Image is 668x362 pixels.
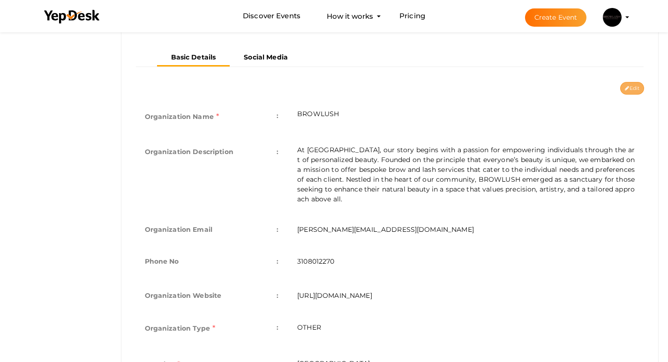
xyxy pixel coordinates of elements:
[145,321,216,336] label: Organization Type
[277,223,278,236] span: :
[277,321,278,334] span: :
[277,109,278,122] span: :
[324,7,376,25] button: How it works
[277,145,278,158] span: :
[288,100,644,136] td: BROWLUSH
[171,53,216,61] b: Basic Details
[603,8,622,27] img: WXQN665T_small.jpeg
[244,53,288,61] b: Social Media
[277,255,278,268] span: :
[525,8,587,27] button: Create Event
[135,280,288,311] td: Organization Website
[620,82,644,95] button: Edit
[157,50,230,66] button: Basic Details
[135,214,288,245] td: Organization Email
[288,136,644,214] td: At [GEOGRAPHIC_DATA], our story begins with a passion for empowering individuals through the art ...
[230,50,302,65] button: Social Media
[145,255,179,268] label: Phone No
[288,311,644,347] td: OTHER
[145,109,219,124] label: Organization Name
[288,214,644,245] td: [PERSON_NAME][EMAIL_ADDRESS][DOMAIN_NAME]
[399,7,425,25] a: Pricing
[243,7,300,25] a: Discover Events
[277,289,278,302] span: :
[288,245,644,280] td: 3108012270
[288,280,644,311] td: [URL][DOMAIN_NAME]
[135,136,288,214] td: Organization Description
